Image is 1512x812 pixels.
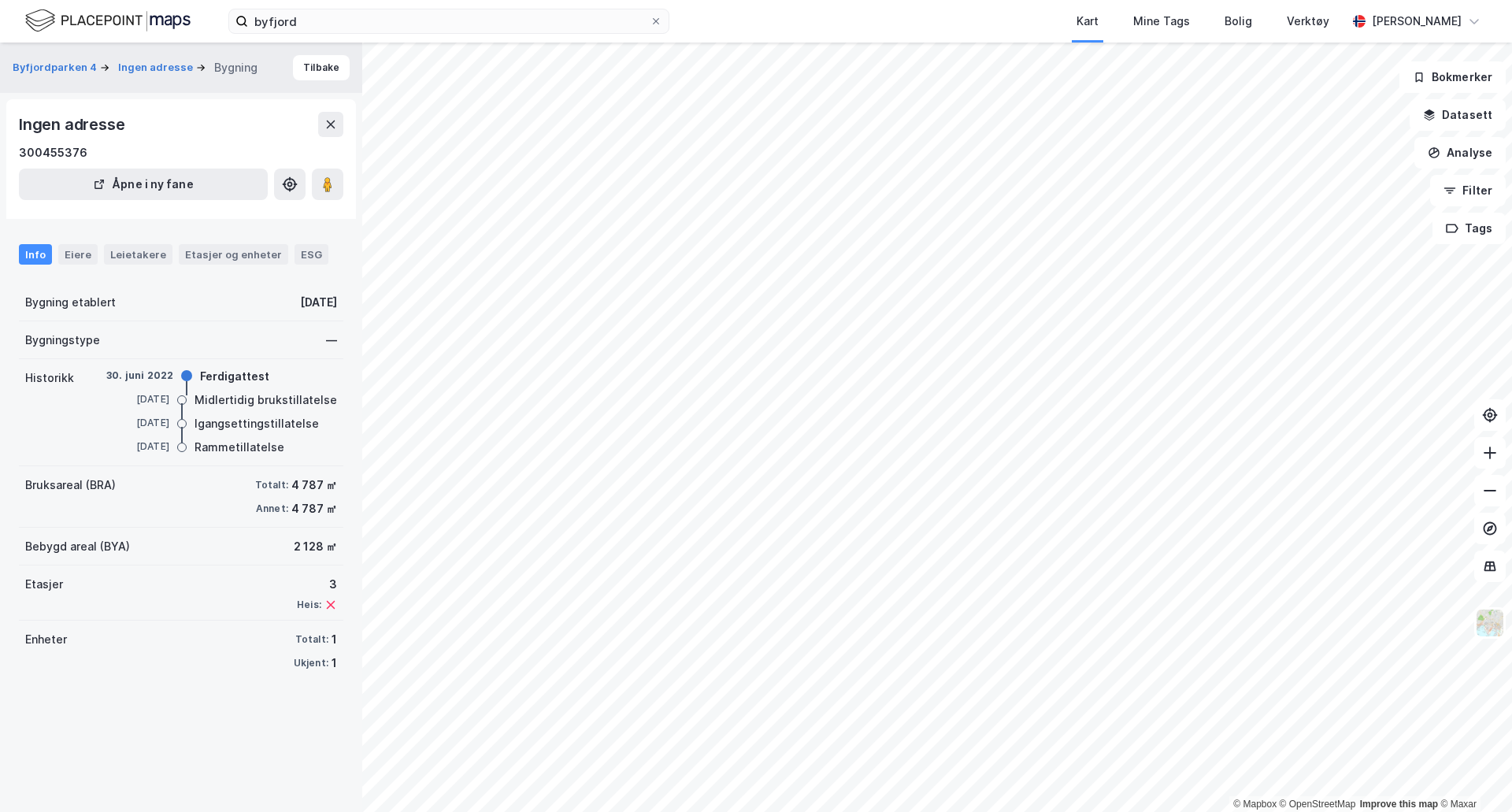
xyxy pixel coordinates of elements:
button: Byfjordparken 4 [13,60,100,76]
div: Enheter [25,630,67,649]
div: Midlertidig brukstillatelse [195,391,337,410]
a: OpenStreetMap [1280,799,1356,810]
div: 4 787 ㎡ [291,476,337,495]
div: Kart [1077,12,1099,31]
button: Bokmerker [1399,61,1506,93]
div: Annet: [256,502,288,515]
div: Bygning etablert [25,293,116,312]
div: Eiere [58,244,98,265]
div: Bygningstype [25,331,100,350]
div: Leietakere [104,244,172,265]
button: Ingen adresse [118,60,196,76]
button: Analyse [1414,137,1506,169]
div: 3 [297,575,337,594]
button: Tilbake [293,55,350,80]
div: Bebygd areal (BYA) [25,537,130,556]
div: Heis: [297,599,321,611]
img: logo.f888ab2527a4732fd821a326f86c7f29.svg [25,7,191,35]
div: Historikk [25,369,74,387]
a: Improve this map [1360,799,1438,810]
div: [PERSON_NAME] [1372,12,1462,31]
button: Datasett [1410,99,1506,131]
div: Etasjer [25,575,63,594]
div: Mine Tags [1133,12,1190,31]
div: Rammetillatelse [195,438,284,457]
button: Filter [1430,175,1506,206]
div: [DATE] [106,416,169,430]
div: Ukjent: [294,657,328,669]
div: Totalt: [255,479,288,491]
div: — [326,331,337,350]
div: [DATE] [300,293,337,312]
div: Verktøy [1287,12,1329,31]
input: Søk på adresse, matrikkel, gårdeiere, leietakere eller personer [248,9,650,33]
div: Ingen adresse [19,112,128,137]
div: Bolig [1225,12,1252,31]
img: Z [1475,608,1505,638]
div: 4 787 ㎡ [291,499,337,518]
div: 1 [332,654,337,673]
button: Tags [1432,213,1506,244]
div: [DATE] [106,439,169,454]
div: Igangsettingstillatelse [195,414,319,433]
div: 30. juni 2022 [106,369,174,383]
div: Ferdigattest [200,367,269,386]
div: [DATE] [106,392,169,406]
div: Bygning [214,58,258,77]
div: Info [19,244,52,265]
div: 300455376 [19,143,87,162]
button: Åpne i ny fane [19,169,268,200]
iframe: Chat Widget [1433,736,1512,812]
div: ESG [295,244,328,265]
div: 1 [332,630,337,649]
div: Etasjer og enheter [185,247,282,261]
div: Kontrollprogram for chat [1433,736,1512,812]
div: Bruksareal (BRA) [25,476,116,495]
a: Mapbox [1233,799,1277,810]
div: Totalt: [295,633,328,646]
div: 2 128 ㎡ [294,537,337,556]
